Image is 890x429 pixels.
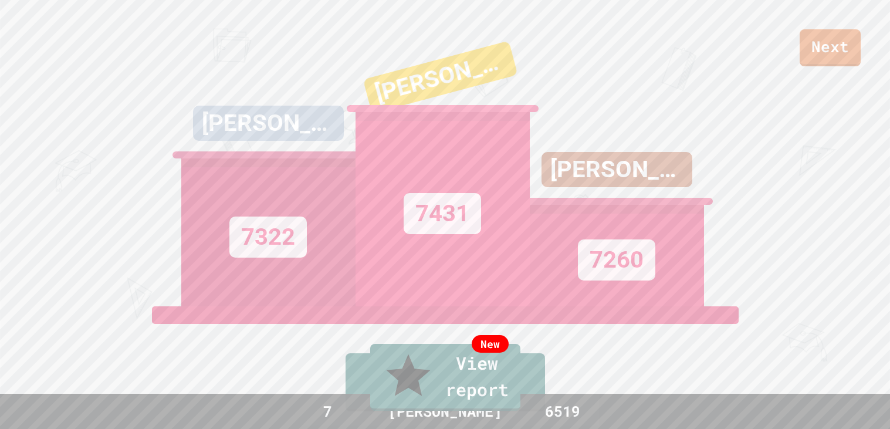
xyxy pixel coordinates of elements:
[578,239,655,281] div: 7260
[229,217,307,258] div: 7322
[472,335,509,353] div: New
[800,29,861,66] a: Next
[542,152,692,187] div: [PERSON_NAME] AND [PERSON_NAME]
[193,106,344,141] div: [PERSON_NAME] AND [PERSON_NAME]
[370,344,520,411] a: View report
[363,40,517,113] div: [PERSON_NAME]
[404,193,481,234] div: 7431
